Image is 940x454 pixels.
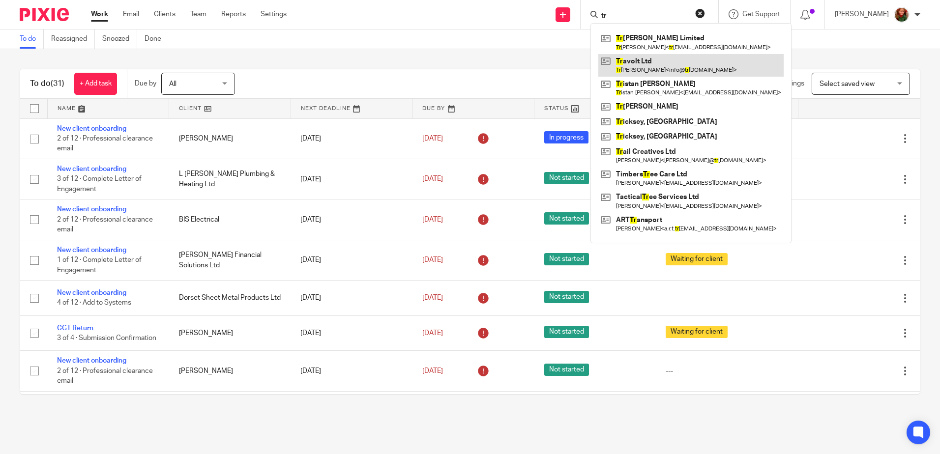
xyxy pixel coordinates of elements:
a: Work [91,9,108,19]
span: Waiting for client [666,326,728,338]
span: 3 of 12 · Complete Letter of Engagement [57,176,142,193]
p: [PERSON_NAME] [835,9,889,19]
td: [DATE] [291,281,412,315]
td: [PERSON_NAME] [169,315,291,350]
span: 2 of 12 · Professional clearance email [57,368,153,385]
div: --- [666,293,788,303]
span: Select saved view [820,81,875,87]
td: [DATE] [291,159,412,199]
span: Not started [544,253,589,265]
a: New client onboarding [57,125,126,132]
img: Pixie [20,8,69,21]
span: [DATE] [422,294,443,301]
p: Due by [135,79,156,88]
td: [PERSON_NAME] [169,118,291,159]
td: CCA Practice Info [169,391,291,426]
a: New client onboarding [57,247,126,254]
a: + Add task [74,73,117,95]
td: [DATE] [291,199,412,240]
td: [DATE] [291,315,412,350]
span: 2 of 12 · Professional clearance email [57,135,153,152]
span: [DATE] [422,368,443,374]
a: Settings [261,9,287,19]
span: Not started [544,291,589,303]
span: All [169,81,176,87]
span: [DATE] [422,135,443,142]
a: New client onboarding [57,289,126,296]
span: 2 of 12 · Professional clearance email [57,216,153,233]
a: Reassigned [51,29,95,49]
span: [DATE] [422,256,443,263]
a: CGT Return [57,325,93,332]
span: (31) [51,80,64,87]
span: Not started [544,326,589,338]
td: [DATE] [291,351,412,391]
a: To do [20,29,44,49]
a: Email [123,9,139,19]
td: L [PERSON_NAME] Plumbing & Heating Ltd [169,159,291,199]
span: Not started [544,172,589,184]
div: --- [666,366,788,376]
a: New client onboarding [57,166,126,172]
span: 3 of 4 · Submission Confirmation [57,335,156,341]
a: Snoozed [102,29,137,49]
td: [PERSON_NAME] Financial Solutions Ltd [169,240,291,280]
td: [DATE] [291,391,412,426]
td: BIS Electrical [169,199,291,240]
span: Waiting for client [666,253,728,265]
span: 4 of 12 · Add to Systems [57,300,131,307]
a: New client onboarding [57,206,126,213]
span: 1 of 12 · Complete Letter of Engagement [57,256,142,274]
span: In progress [544,131,588,143]
span: Not started [544,212,589,225]
a: Team [190,9,206,19]
td: [PERSON_NAME] [169,351,291,391]
a: New client onboarding [57,357,126,364]
a: Reports [221,9,246,19]
td: [DATE] [291,240,412,280]
span: [DATE] [422,176,443,183]
h1: To do [30,79,64,89]
span: Get Support [742,11,780,18]
img: sallycropped.JPG [894,7,910,23]
input: Search [600,12,689,21]
span: [DATE] [422,216,443,223]
a: Clients [154,9,176,19]
a: Done [145,29,169,49]
td: Dorset Sheet Metal Products Ltd [169,281,291,315]
td: [DATE] [291,118,412,159]
span: [DATE] [422,330,443,337]
button: Clear [695,8,705,18]
span: Not started [544,364,589,376]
